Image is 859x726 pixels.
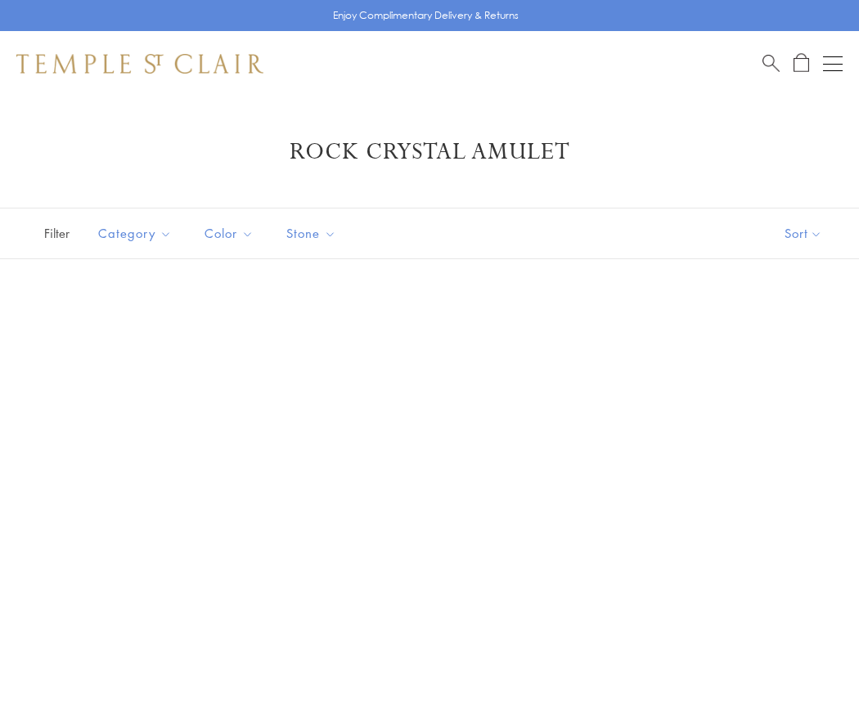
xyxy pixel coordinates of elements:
[748,208,859,258] button: Show sort by
[86,215,184,252] button: Category
[196,223,266,244] span: Color
[278,223,349,244] span: Stone
[90,223,184,244] span: Category
[823,54,843,74] button: Open navigation
[794,53,809,74] a: Open Shopping Bag
[274,215,349,252] button: Stone
[192,215,266,252] button: Color
[41,137,818,167] h1: Rock Crystal Amulet
[762,53,780,74] a: Search
[16,54,263,74] img: Temple St. Clair
[333,7,519,24] p: Enjoy Complimentary Delivery & Returns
